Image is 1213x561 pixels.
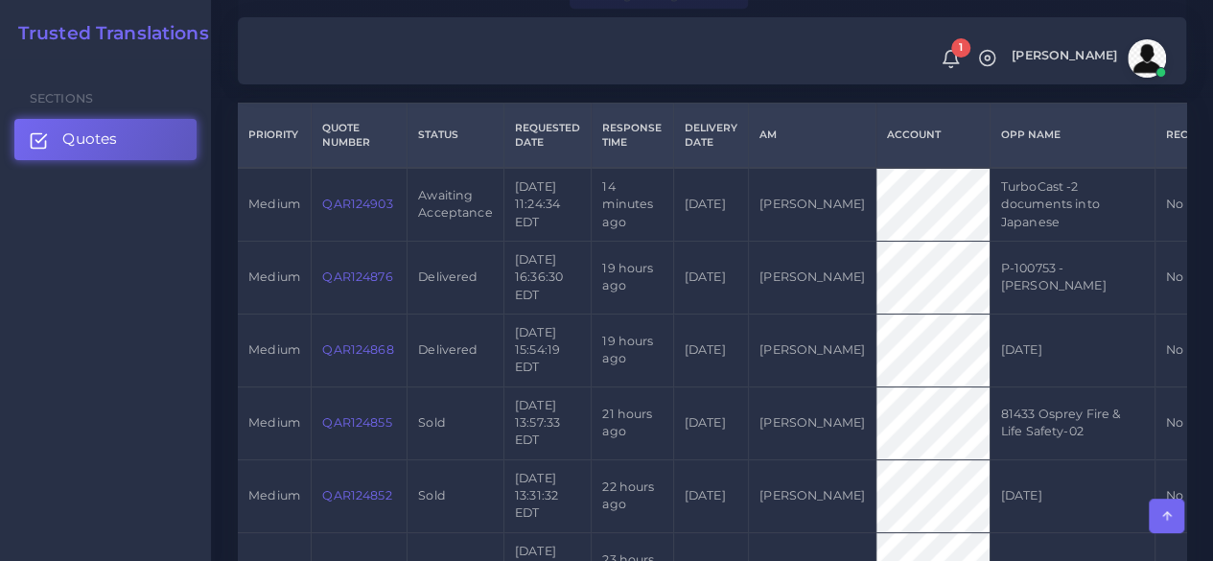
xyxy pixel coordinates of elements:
[312,103,408,168] th: Quote Number
[748,459,875,532] td: [PERSON_NAME]
[30,91,93,105] span: Sections
[673,241,748,314] td: [DATE]
[503,386,591,459] td: [DATE] 13:57:33 EDT
[990,459,1155,532] td: [DATE]
[748,103,875,168] th: AM
[248,488,300,503] span: medium
[408,103,504,168] th: Status
[248,342,300,357] span: medium
[238,103,312,168] th: Priority
[322,197,392,211] a: QAR124903
[322,342,393,357] a: QAR124868
[673,386,748,459] td: [DATE]
[408,241,504,314] td: Delivered
[1155,168,1199,241] td: No
[673,103,748,168] th: Delivery Date
[503,314,591,386] td: [DATE] 15:54:19 EDT
[1002,39,1173,78] a: [PERSON_NAME]avatar
[14,119,197,159] a: Quotes
[748,168,875,241] td: [PERSON_NAME]
[1128,39,1166,78] img: avatar
[990,241,1155,314] td: P-100753 - [PERSON_NAME]
[592,314,673,386] td: 19 hours ago
[748,314,875,386] td: [PERSON_NAME]
[248,197,300,211] span: medium
[990,103,1155,168] th: Opp Name
[1155,386,1199,459] td: No
[1155,241,1199,314] td: No
[248,269,300,284] span: medium
[503,241,591,314] td: [DATE] 16:36:30 EDT
[673,314,748,386] td: [DATE]
[1012,50,1117,62] span: [PERSON_NAME]
[876,103,990,168] th: Account
[592,168,673,241] td: 14 minutes ago
[748,386,875,459] td: [PERSON_NAME]
[503,103,591,168] th: Requested Date
[673,168,748,241] td: [DATE]
[322,488,391,503] a: QAR124852
[322,269,392,284] a: QAR124876
[673,459,748,532] td: [DATE]
[592,103,673,168] th: Response Time
[990,314,1155,386] td: [DATE]
[248,415,300,430] span: medium
[62,129,117,150] span: Quotes
[1155,459,1199,532] td: No
[1155,103,1199,168] th: REC
[408,168,504,241] td: Awaiting Acceptance
[592,459,673,532] td: 22 hours ago
[1155,314,1199,386] td: No
[990,168,1155,241] td: TurboCast -2 documents into Japanese
[408,386,504,459] td: Sold
[748,241,875,314] td: [PERSON_NAME]
[503,459,591,532] td: [DATE] 13:31:32 EDT
[408,459,504,532] td: Sold
[592,386,673,459] td: 21 hours ago
[408,314,504,386] td: Delivered
[934,49,968,69] a: 1
[990,386,1155,459] td: 81433 Osprey Fire & Life Safety-02
[503,168,591,241] td: [DATE] 11:24:34 EDT
[592,241,673,314] td: 19 hours ago
[5,23,209,45] a: Trusted Translations
[951,38,970,58] span: 1
[322,415,391,430] a: QAR124855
